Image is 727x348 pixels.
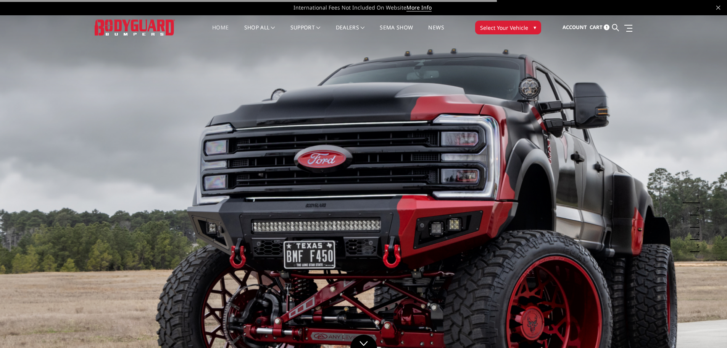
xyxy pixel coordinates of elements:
[692,203,700,215] button: 2 of 5
[428,25,444,40] a: News
[244,25,275,40] a: shop all
[563,24,587,31] span: Account
[380,25,413,40] a: SEMA Show
[480,24,528,32] span: Select Your Vehicle
[692,215,700,228] button: 3 of 5
[692,228,700,240] button: 4 of 5
[692,240,700,252] button: 5 of 5
[563,17,587,38] a: Account
[604,24,609,30] span: 1
[336,25,365,40] a: Dealers
[212,25,229,40] a: Home
[692,191,700,203] button: 1 of 5
[406,4,432,11] a: More Info
[95,19,175,35] img: BODYGUARD BUMPERS
[590,24,603,31] span: Cart
[590,17,609,38] a: Cart 1
[290,25,321,40] a: Support
[475,21,541,34] button: Select Your Vehicle
[534,23,536,31] span: ▾
[350,335,377,348] a: Click to Down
